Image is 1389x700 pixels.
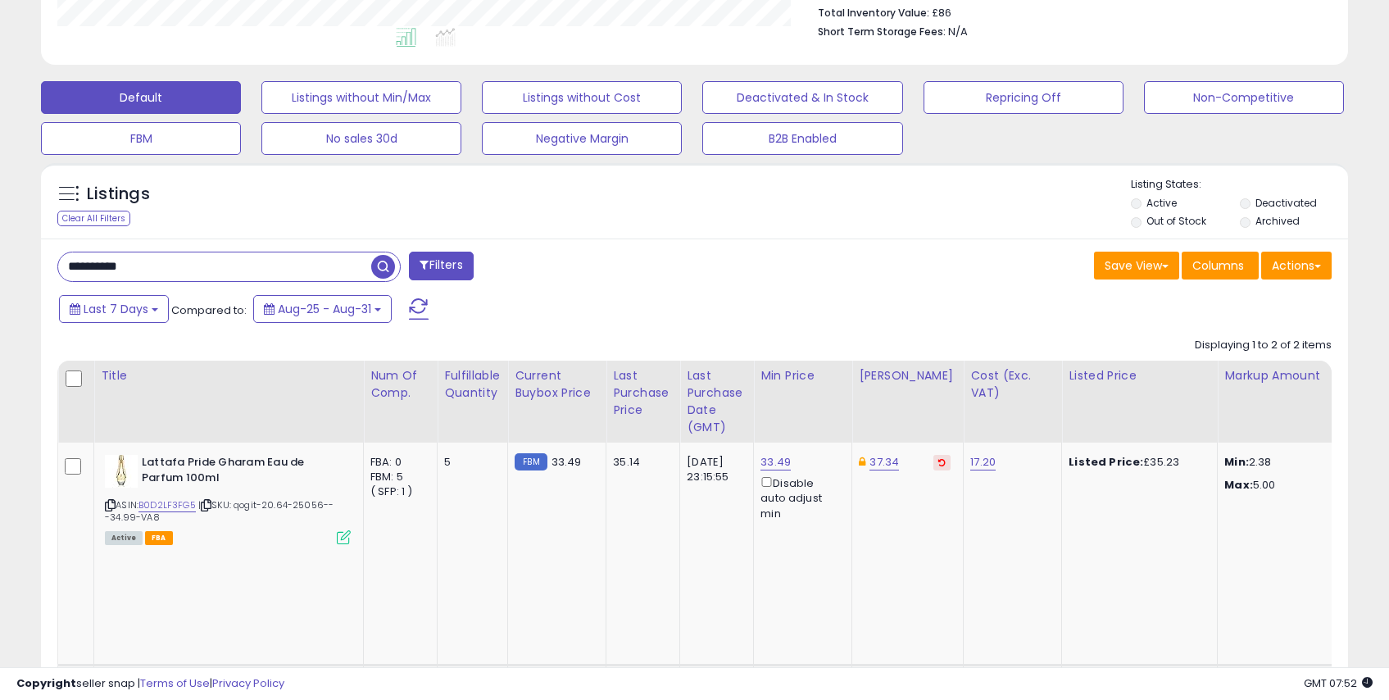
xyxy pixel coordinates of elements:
div: [DATE] 23:15:55 [687,455,741,484]
a: 17.20 [970,454,996,470]
span: Aug-25 - Aug-31 [278,301,371,317]
div: ASIN: [105,455,351,543]
button: Columns [1182,252,1259,280]
a: 33.49 [760,454,791,470]
strong: Min: [1224,454,1249,470]
div: Disable auto adjust min [760,474,839,521]
div: £35.23 [1069,455,1205,470]
label: Deactivated [1255,196,1317,210]
span: N/A [948,24,968,39]
span: 2025-09-8 07:52 GMT [1304,675,1373,691]
span: All listings currently available for purchase on Amazon [105,531,143,545]
button: Actions [1261,252,1332,280]
p: 2.38 [1224,455,1360,470]
div: Fulfillable Quantity [444,367,501,402]
h5: Listings [87,183,150,206]
button: Negative Margin [482,122,682,155]
div: Listed Price [1069,367,1210,384]
div: 5 [444,455,495,470]
a: Privacy Policy [212,675,284,691]
a: B0D2LF3FG5 [138,498,196,512]
button: Aug-25 - Aug-31 [253,295,392,323]
button: Listings without Cost [482,81,682,114]
p: Listing States: [1131,177,1348,193]
span: FBA [145,531,173,545]
strong: Copyright [16,675,76,691]
button: Last 7 Days [59,295,169,323]
span: Columns [1192,257,1244,274]
div: Last Purchase Date (GMT) [687,367,747,436]
div: Title [101,367,356,384]
div: FBM: 5 [370,470,424,484]
b: Short Term Storage Fees: [818,25,946,39]
div: Num of Comp. [370,367,430,402]
strong: Max: [1224,477,1253,493]
div: Cost (Exc. VAT) [970,367,1055,402]
li: £86 [818,2,1319,21]
div: Displaying 1 to 2 of 2 items [1195,338,1332,353]
span: 33.49 [552,454,582,470]
div: Clear All Filters [57,211,130,226]
div: Markup Amount [1224,367,1366,384]
p: 5.00 [1224,478,1360,493]
div: seller snap | | [16,676,284,692]
button: FBM [41,122,241,155]
a: 37.34 [869,454,899,470]
button: Non-Competitive [1144,81,1344,114]
button: Deactivated & In Stock [702,81,902,114]
button: Repricing Off [924,81,1123,114]
b: Lattafa Pride Gharam Eau de Parfum 100ml [142,455,341,489]
span: | SKU: qogit-20.64-25056---34.99-VA8 [105,498,334,523]
button: Default [41,81,241,114]
button: Save View [1094,252,1179,280]
div: [PERSON_NAME] [859,367,956,384]
span: Last 7 Days [84,301,148,317]
b: Total Inventory Value: [818,6,929,20]
label: Out of Stock [1146,214,1206,228]
label: Archived [1255,214,1300,228]
div: Min Price [760,367,845,384]
a: Terms of Use [140,675,210,691]
div: Last Purchase Price [613,367,673,419]
button: No sales 30d [261,122,461,155]
div: ( SFP: 1 ) [370,484,424,499]
button: Listings without Min/Max [261,81,461,114]
label: Active [1146,196,1177,210]
button: B2B Enabled [702,122,902,155]
button: Filters [409,252,473,280]
div: 35.14 [613,455,667,470]
small: FBM [515,453,547,470]
div: FBA: 0 [370,455,424,470]
div: Current Buybox Price [515,367,599,402]
span: Compared to: [171,302,247,318]
b: Listed Price: [1069,454,1143,470]
img: 31b1wFOOBgL._SL40_.jpg [105,455,138,488]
